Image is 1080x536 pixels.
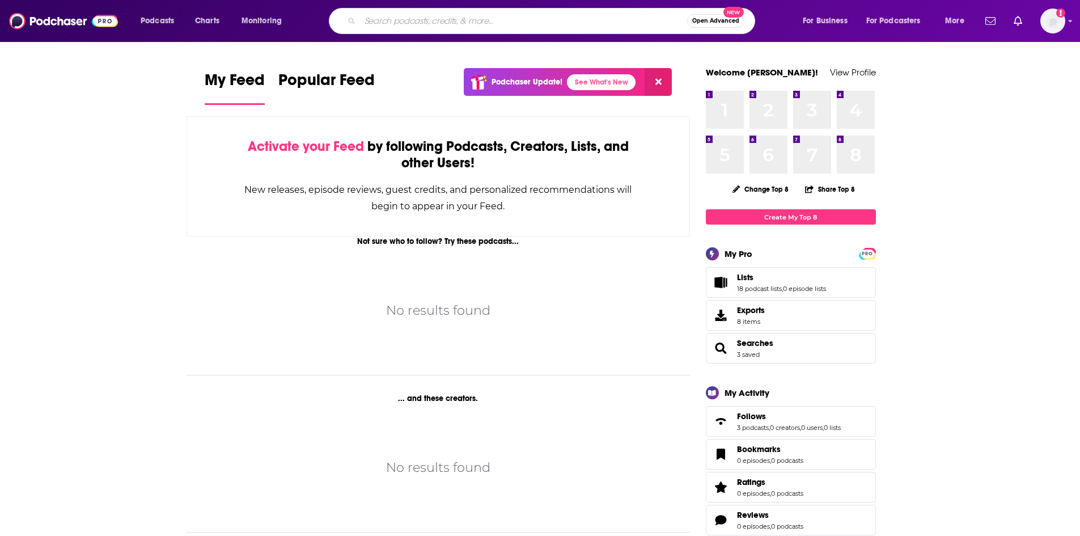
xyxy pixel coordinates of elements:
[770,489,771,497] span: ,
[9,10,118,32] img: Podchaser - Follow, Share and Rate Podcasts
[737,272,826,282] a: Lists
[710,307,732,323] span: Exports
[205,70,265,105] a: My Feed
[278,70,375,96] span: Popular Feed
[723,7,744,18] span: New
[861,250,874,258] span: PRO
[141,13,174,29] span: Podcasts
[133,12,189,30] button: open menu
[706,505,876,535] span: Reviews
[567,74,636,90] a: See What's New
[795,12,862,30] button: open menu
[706,300,876,331] a: Exports
[771,489,803,497] a: 0 podcasts
[737,522,770,530] a: 0 episodes
[1040,9,1065,33] button: Show profile menu
[492,77,562,87] p: Podchaser Update!
[783,285,826,293] a: 0 episode lists
[242,13,282,29] span: Monitoring
[710,479,732,495] a: Ratings
[710,275,732,290] a: Lists
[195,13,219,29] span: Charts
[737,338,773,348] a: Searches
[770,424,800,432] a: 0 creators
[1040,9,1065,33] img: User Profile
[706,209,876,225] a: Create My Top 8
[737,305,765,315] span: Exports
[737,285,782,293] a: 18 podcast lists
[803,13,848,29] span: For Business
[830,67,876,78] a: View Profile
[726,182,796,196] button: Change Top 8
[770,522,771,530] span: ,
[737,351,760,358] a: 3 saved
[706,333,876,364] span: Searches
[737,411,766,421] span: Follows
[937,12,979,30] button: open menu
[804,178,855,200] button: Share Top 8
[945,13,964,29] span: More
[737,510,803,520] a: Reviews
[692,18,739,24] span: Open Advanced
[187,237,691,246] div: Not sure who to follow? Try these podcasts...
[1040,9,1065,33] span: Logged in as megcassidy
[782,285,783,293] span: ,
[801,424,823,432] a: 0 users
[737,444,781,454] span: Bookmarks
[710,413,732,429] a: Follows
[386,301,490,320] div: No results found
[824,424,841,432] a: 0 lists
[244,138,633,171] div: by following Podcasts, Creators, Lists, and other Users!
[706,67,818,78] a: Welcome [PERSON_NAME]!
[710,340,732,356] a: Searches
[859,12,937,30] button: open menu
[1056,9,1065,18] svg: Add a profile image
[737,444,803,454] a: Bookmarks
[737,272,753,282] span: Lists
[710,446,732,462] a: Bookmarks
[244,182,633,214] div: New releases, episode reviews, guest credits, and personalized recommendations will begin to appe...
[687,14,744,28] button: Open AdvancedNew
[737,489,770,497] a: 0 episodes
[706,406,876,437] span: Follows
[737,318,765,326] span: 8 items
[861,249,874,258] a: PRO
[187,394,691,403] div: ... and these creators.
[278,70,375,105] a: Popular Feed
[706,472,876,503] span: Ratings
[823,424,824,432] span: ,
[706,267,876,298] span: Lists
[248,138,364,155] span: Activate your Feed
[737,457,770,465] a: 0 episodes
[706,439,876,470] span: Bookmarks
[205,70,265,96] span: My Feed
[737,477,765,487] span: Ratings
[1009,11,1027,31] a: Show notifications dropdown
[981,11,1000,31] a: Show notifications dropdown
[340,8,766,34] div: Search podcasts, credits, & more...
[769,424,770,432] span: ,
[725,248,752,259] div: My Pro
[866,13,921,29] span: For Podcasters
[360,12,687,30] input: Search podcasts, credits, & more...
[800,424,801,432] span: ,
[771,522,803,530] a: 0 podcasts
[771,457,803,465] a: 0 podcasts
[737,411,841,421] a: Follows
[710,512,732,528] a: Reviews
[386,458,490,478] div: No results found
[770,457,771,465] span: ,
[737,510,769,520] span: Reviews
[188,12,226,30] a: Charts
[234,12,297,30] button: open menu
[737,477,803,487] a: Ratings
[725,387,769,398] div: My Activity
[737,424,769,432] a: 3 podcasts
